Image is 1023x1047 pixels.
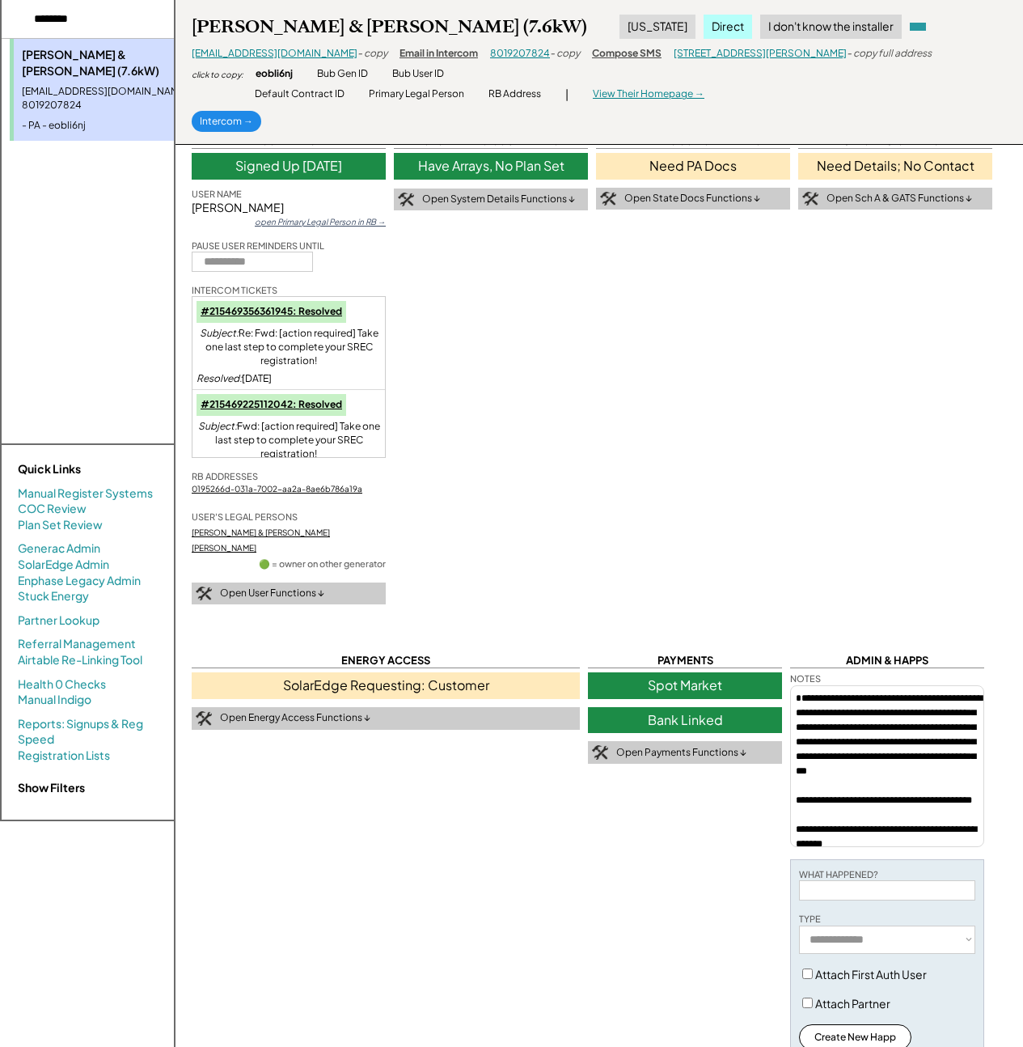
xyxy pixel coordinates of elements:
div: USER NAME [192,188,242,200]
div: Need PA Docs [596,153,790,179]
div: Bub Gen ID [317,67,368,81]
div: ENERGY ACCESS [192,653,580,668]
div: USER'S LEGAL PERSONS [192,511,298,523]
img: tool-icon.png [196,587,212,601]
div: Bub User ID [392,67,444,81]
div: View Their Homepage → [593,87,704,101]
img: tool-icon.png [398,193,414,207]
div: Need Details; No Contact [798,153,992,179]
a: [PERSON_NAME] & [PERSON_NAME] [192,528,330,537]
div: open Primary Legal Person in RB → [255,216,386,227]
a: Generac Admin [18,540,100,557]
div: Open Sch A & GATS Functions ↓ [826,192,972,206]
a: Manual Register Systems [18,485,153,502]
a: Airtable Re-Linking Tool [18,652,142,668]
img: tool-icon.png [196,711,212,726]
div: Signed Up [DATE] [192,153,386,179]
div: Open System Details Functions ↓ [422,193,575,206]
a: Referral Management [18,636,136,652]
div: Re: Fwd: [action required] Take one last step to complete your SREC registration! [197,327,381,367]
div: I don't know the installer [760,15,902,39]
div: TYPE [799,913,821,925]
div: SolarEdge Requesting: Customer [192,672,580,698]
a: Health 0 Checks [18,676,106,693]
div: Open Energy Access Functions ↓ [220,711,370,725]
div: RB ADDRESSES [192,470,258,482]
a: Plan Set Review [18,517,103,533]
div: [PERSON_NAME] & [PERSON_NAME] (7.6kW) [22,47,220,78]
div: Open User Functions ↓ [220,587,324,600]
div: Direct [704,15,752,39]
div: [PERSON_NAME] & [PERSON_NAME] (7.6kW) [192,15,587,38]
div: RB Address [488,87,541,101]
div: Email in Intercom [399,47,478,61]
div: Quick Links [18,461,180,477]
div: INTERCOM TICKETS [192,284,277,296]
a: COC Review [18,501,87,517]
div: - copy [550,47,580,61]
div: Default Contract ID [255,87,345,101]
strong: Show Filters [18,780,85,795]
a: Reports: Signups & Reg Speed [18,716,158,748]
label: Attach First Auth User [815,967,927,981]
div: 🟢 = owner on other generator [259,557,386,570]
img: tool-icon.png [802,192,818,206]
a: 0195266d-031a-7002-aa2a-8ae6b786a19a [192,484,362,494]
a: Manual Indigo [18,692,91,708]
div: Have Arrays, No Plan Set [394,153,588,179]
div: eobli6nj [256,67,293,81]
div: Primary Legal Person [369,87,464,101]
div: Fwd: [action required] Take one last step to complete your SREC registration! [197,420,381,460]
label: Attach Partner [815,996,890,1011]
img: tool-icon.png [592,745,608,760]
em: Subject: [200,327,239,339]
div: Spot Market [588,672,782,698]
a: #215469225112042: Resolved [201,398,342,410]
div: - PA - eobli6nj [22,119,220,133]
a: #215469356361945: Resolved [201,305,342,317]
div: Open State Docs Functions ↓ [624,192,760,206]
a: Enphase Legacy Admin [18,573,141,589]
div: PAYMENTS [588,653,782,668]
em: Resolved: [197,372,242,384]
a: SolarEdge Admin [18,557,109,573]
div: WHAT HAPPENED? [799,868,878,880]
a: [EMAIL_ADDRESS][DOMAIN_NAME] [192,47,357,59]
em: Subject: [198,420,237,432]
div: click to copy: [192,69,243,80]
img: tool-icon.png [600,192,616,206]
a: [STREET_ADDRESS][PERSON_NAME] [674,47,847,59]
div: - copy full address [847,47,932,61]
div: ADMIN & HAPPS [790,653,984,668]
div: [US_STATE] [619,15,695,39]
div: [EMAIL_ADDRESS][DOMAIN_NAME] - 8019207824 [22,85,220,112]
a: [PERSON_NAME] [192,543,256,553]
div: Intercom → [192,111,261,133]
div: Open Payments Functions ↓ [616,746,746,760]
div: - copy [357,47,387,61]
div: Compose SMS [592,47,662,61]
div: | [565,87,569,103]
div: [DATE] [197,372,272,386]
div: PAUSE USER REMINDERS UNTIL [192,239,324,252]
a: Stuck Energy [18,588,89,604]
a: 8019207824 [490,47,550,59]
a: Registration Lists [18,748,110,764]
div: Bank Linked [588,707,782,733]
div: NOTES [790,672,821,685]
a: Partner Lookup [18,613,99,629]
div: [PERSON_NAME] [192,200,386,216]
